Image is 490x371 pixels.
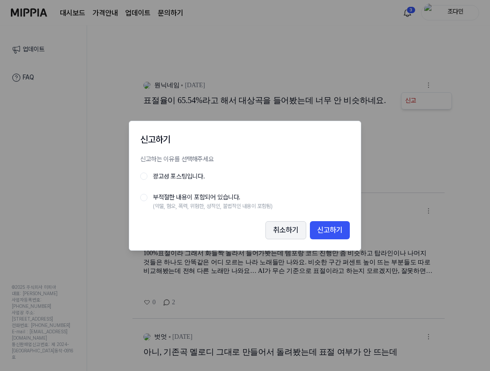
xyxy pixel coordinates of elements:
[140,153,350,163] div: 신고하는 이유를 선택해주세요
[140,132,350,146] h2: 신고하기
[153,192,273,202] div: 부적절한 내용이 포함되어 있습니다.
[265,221,306,239] button: 취소하기
[310,221,350,239] button: 신고하기
[153,203,273,210] div: (약물, 혐오, 폭력, 위험한, 성적인, 불법적인 내용이 포함됨)
[153,171,205,181] label: 광고성 포스팅입니다.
